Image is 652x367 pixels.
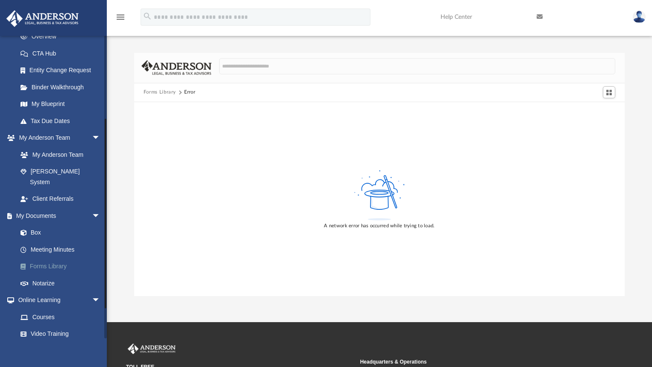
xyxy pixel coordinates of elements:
[12,45,113,62] a: CTA Hub
[143,12,152,21] i: search
[12,28,113,45] a: Overview
[12,308,109,326] a: Courses
[12,258,113,275] a: Forms Library
[12,62,113,79] a: Entity Change Request
[92,129,109,147] span: arrow_drop_down
[219,58,616,74] input: Search files and folders
[12,163,109,191] a: [PERSON_NAME] System
[360,358,588,366] small: Headquarters & Operations
[603,86,616,98] button: Switch to Grid View
[12,79,113,96] a: Binder Walkthrough
[12,241,113,258] a: Meeting Minutes
[12,146,105,163] a: My Anderson Team
[115,16,126,22] a: menu
[6,292,109,309] a: Online Learningarrow_drop_down
[126,344,177,355] img: Anderson Advisors Platinum Portal
[4,10,81,27] img: Anderson Advisors Platinum Portal
[12,96,109,113] a: My Blueprint
[12,191,109,208] a: Client Referrals
[184,88,195,96] div: Error
[6,129,109,147] a: My Anderson Teamarrow_drop_down
[12,326,105,343] a: Video Training
[324,222,435,230] div: A network error has occurred while trying to load.
[12,224,109,241] a: Box
[92,292,109,309] span: arrow_drop_down
[92,207,109,225] span: arrow_drop_down
[12,112,113,129] a: Tax Due Dates
[6,207,113,224] a: My Documentsarrow_drop_down
[633,11,646,23] img: User Pic
[115,12,126,22] i: menu
[12,275,113,292] a: Notarize
[144,88,176,96] button: Forms Library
